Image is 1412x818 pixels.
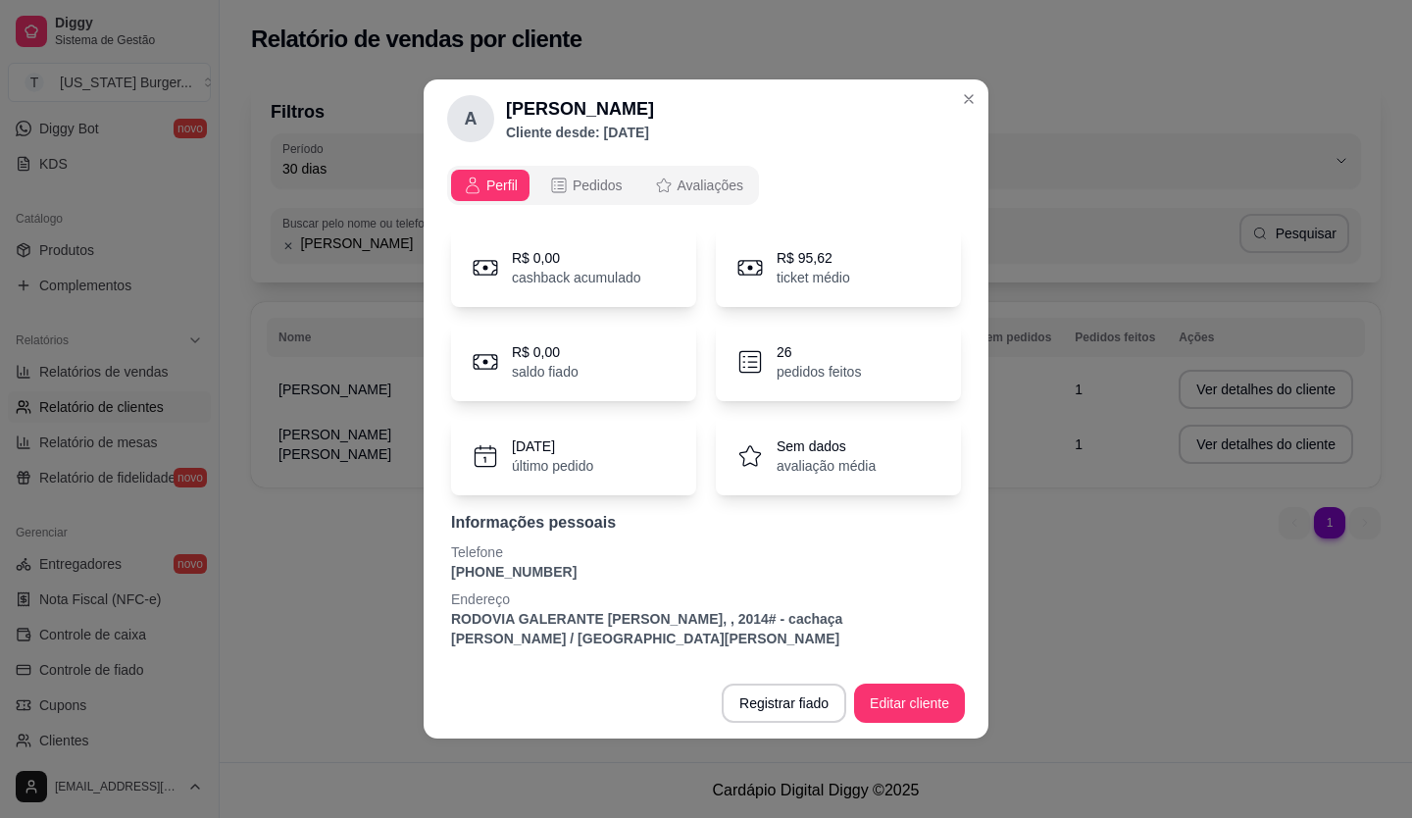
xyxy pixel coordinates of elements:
div: opções [447,166,759,205]
span: Avaliações [678,176,743,195]
p: último pedido [512,456,593,476]
button: Close [953,83,984,115]
p: avaliação média [777,456,876,476]
p: Telefone [451,542,961,562]
p: Endereço [451,589,961,609]
span: Pedidos [573,176,623,195]
p: RODOVIA GALERANTE [PERSON_NAME], , 2014# - cachaça [PERSON_NAME] / [GEOGRAPHIC_DATA][PERSON_NAME] [451,609,961,648]
p: Informações pessoais [451,511,961,535]
p: Sem dados [777,436,876,456]
p: Cliente desde: [DATE] [506,123,654,142]
p: cashback acumulado [512,268,641,287]
p: R$ 0,00 [512,248,641,268]
div: opções [447,166,965,205]
p: [DATE] [512,436,593,456]
p: R$ 0,00 [512,342,579,362]
p: saldo fiado [512,362,579,382]
p: 26 [777,342,861,362]
p: [PHONE_NUMBER] [451,562,961,582]
button: Registrar fiado [722,684,846,723]
p: ticket médio [777,268,850,287]
p: R$ 95,62 [777,248,850,268]
button: Editar cliente [854,684,965,723]
span: Perfil [486,176,518,195]
h2: [PERSON_NAME] [506,95,654,123]
p: pedidos feitos [777,362,861,382]
div: A [447,95,494,142]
